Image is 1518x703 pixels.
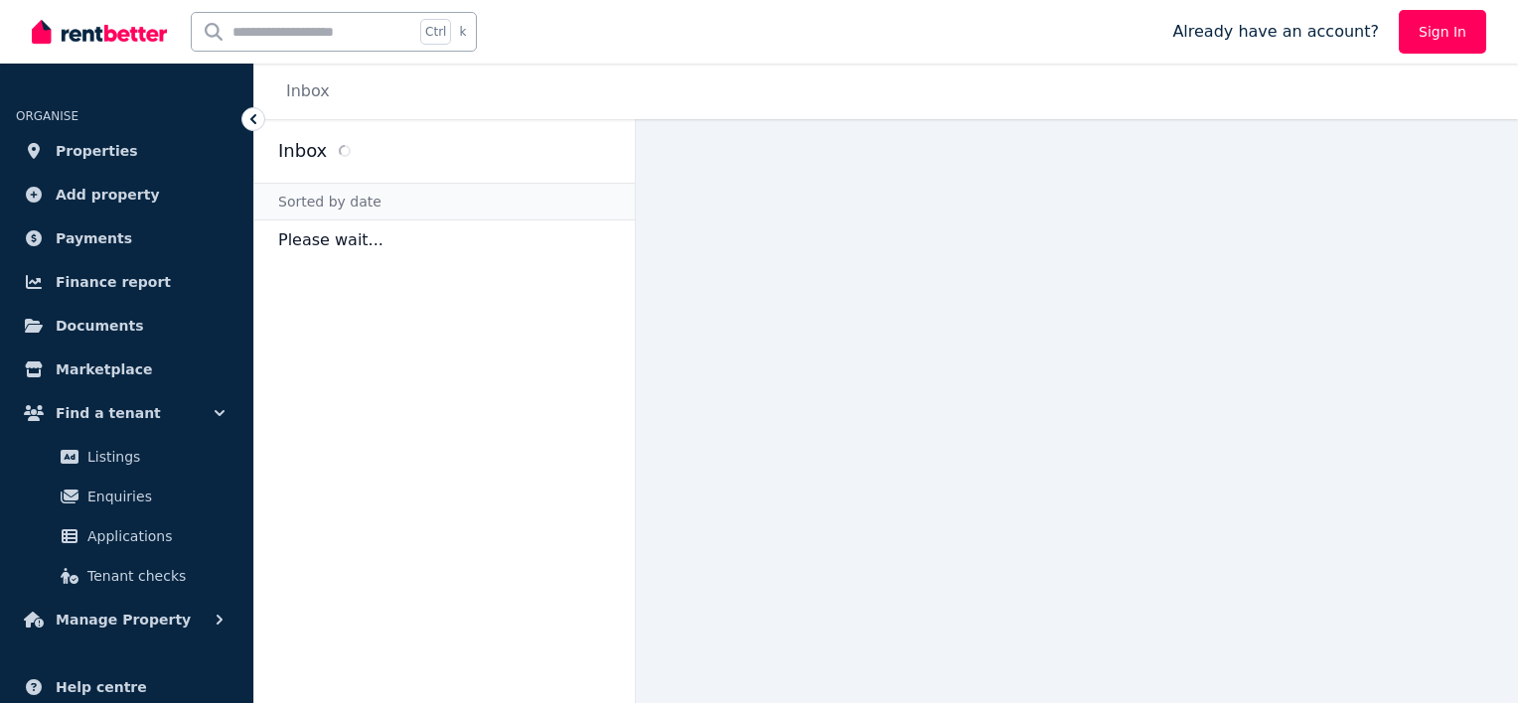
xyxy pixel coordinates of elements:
a: Documents [16,306,237,346]
span: k [459,24,466,40]
span: Already have an account? [1172,20,1379,44]
div: Sorted by date [254,183,635,220]
a: Sign In [1399,10,1486,54]
button: Manage Property [16,600,237,639]
a: Enquiries [24,477,229,516]
a: Marketplace [16,350,237,389]
span: Help centre [56,675,147,699]
span: Add property [56,183,160,207]
span: Manage Property [56,608,191,632]
span: Listings [87,445,222,469]
span: Marketplace [56,357,152,381]
span: Properties [56,139,138,163]
span: Find a tenant [56,401,161,425]
span: Tenant checks [87,564,222,588]
a: Finance report [16,262,237,302]
button: Find a tenant [16,393,237,433]
span: Finance report [56,270,171,294]
span: Payments [56,226,132,250]
nav: Breadcrumb [254,64,354,119]
span: Documents [56,314,144,338]
a: Payments [16,218,237,258]
h2: Inbox [278,137,327,165]
span: ORGANISE [16,109,78,123]
p: Please wait... [254,220,635,260]
a: Listings [24,437,229,477]
a: Properties [16,131,237,171]
a: Applications [24,516,229,556]
a: Tenant checks [24,556,229,596]
a: Add property [16,175,237,214]
span: Enquiries [87,485,222,508]
a: Inbox [286,81,330,100]
img: RentBetter [32,17,167,47]
span: Ctrl [420,19,451,45]
span: Applications [87,524,222,548]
